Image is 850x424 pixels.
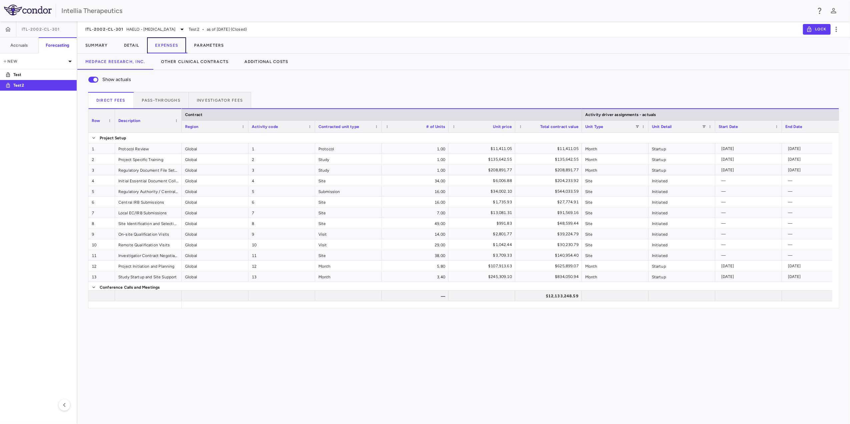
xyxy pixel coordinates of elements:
[521,165,579,175] div: $208,891.77
[88,261,115,271] div: 12
[115,239,182,250] div: Remote Qualification Visits
[455,271,512,282] div: $245,309.10
[207,26,247,32] span: as of [DATE] (Closed)
[382,250,449,260] div: 38.00
[585,112,656,117] span: Activity driver assignments - actuals
[721,218,779,229] div: —
[88,207,115,218] div: 7
[182,154,248,164] div: Global
[88,143,115,154] div: 1
[582,250,649,260] div: Site
[649,218,715,228] div: Initiated
[455,186,512,197] div: $34,002.10
[126,26,175,32] span: HAELO - [MEDICAL_DATA]
[721,197,779,207] div: —
[315,165,382,175] div: Study
[788,197,845,207] div: —
[649,261,715,271] div: Startup
[382,261,449,271] div: 5.80
[318,124,359,129] span: Contracted unit type
[315,197,382,207] div: Site
[88,229,115,239] div: 9
[582,175,649,186] div: Site
[315,250,382,260] div: Site
[455,261,512,271] div: $107,913.63
[315,143,382,154] div: Protocol
[115,165,182,175] div: Regulatory Document File Setup
[521,250,579,261] div: $140,954.40
[649,239,715,250] div: Initiated
[202,26,204,32] span: •
[10,42,28,48] h6: Accruals
[582,165,649,175] div: Month
[22,27,60,32] span: ITL-2002-CL-301
[315,261,382,271] div: Month
[13,72,63,78] p: Test
[189,92,251,108] button: Investigator Fees
[455,218,512,229] div: $991.83
[788,207,845,218] div: —
[788,143,845,154] div: [DATE]
[315,229,382,239] div: Visit
[719,124,738,129] span: Start Date
[77,37,116,53] button: Summary
[315,271,382,282] div: Month
[116,37,147,53] button: Detail
[788,165,845,175] div: [DATE]
[582,229,649,239] div: Site
[649,197,715,207] div: Initiated
[582,207,649,218] div: Site
[521,154,579,165] div: $135,642.55
[788,218,845,229] div: —
[455,143,512,154] div: $11,411.05
[88,175,115,186] div: 4
[521,239,579,250] div: $30,230.79
[248,175,315,186] div: 4
[382,175,449,186] div: 34.00
[248,154,315,164] div: 2
[721,175,779,186] div: —
[521,291,579,301] div: $12,133,248.59
[382,186,449,196] div: 16.00
[182,261,248,271] div: Global
[721,154,779,165] div: [DATE]
[102,76,131,83] span: Show actuals
[248,250,315,260] div: 11
[382,143,449,154] div: 1.00
[455,154,512,165] div: $135,642.55
[582,271,649,282] div: Month
[115,207,182,218] div: Local EC/IRB Submissions
[182,229,248,239] div: Global
[521,207,579,218] div: $91,569.16
[721,207,779,218] div: —
[788,239,845,250] div: —
[455,197,512,207] div: $1,735.93
[721,271,779,282] div: [DATE]
[182,250,248,260] div: Global
[649,271,715,282] div: Startup
[649,207,715,218] div: Initiated
[315,207,382,218] div: Site
[582,154,649,164] div: Month
[521,186,579,197] div: $544,033.59
[237,54,296,70] button: Additional Costs
[582,143,649,154] div: Month
[182,239,248,250] div: Global
[115,250,182,260] div: Investigator Contract Negotiation
[315,239,382,250] div: Visit
[185,124,198,129] span: Region
[582,239,649,250] div: Site
[803,24,831,35] button: Lock
[182,175,248,186] div: Global
[88,250,115,260] div: 11
[382,229,449,239] div: 14.00
[189,26,199,32] span: Test2
[88,271,115,282] div: 13
[182,271,248,282] div: Global
[115,175,182,186] div: Initial Essential Document Collection
[382,154,449,164] div: 1.00
[521,229,579,239] div: $39,224.79
[788,229,845,239] div: —
[649,229,715,239] div: Initiated
[785,124,802,129] span: End Date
